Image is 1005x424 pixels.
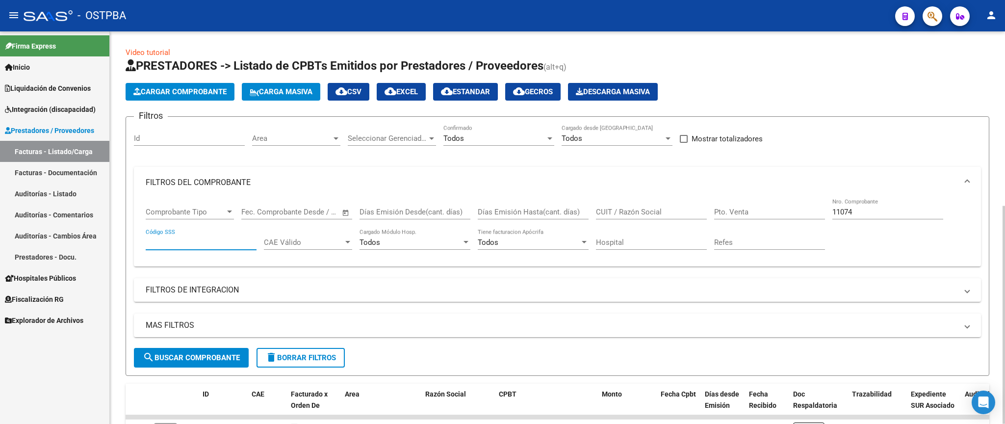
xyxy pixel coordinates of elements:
[146,208,225,216] span: Comprobante Tipo
[126,83,234,101] button: Cargar Comprobante
[340,207,352,218] button: Open calendar
[433,83,498,101] button: Estandar
[377,83,426,101] button: EXCEL
[385,85,396,97] mat-icon: cloud_download
[793,390,837,409] span: Doc Respaldatoria
[513,87,553,96] span: Gecros
[965,390,994,398] span: Auditoria
[335,85,347,97] mat-icon: cloud_download
[360,238,380,247] span: Todos
[126,59,543,73] span: PRESTADORES -> Listado de CPBTs Emitidos por Prestadores / Proveedores
[972,391,995,414] div: Open Intercom Messenger
[126,48,170,57] a: Video tutorial
[265,351,277,363] mat-icon: delete
[291,390,328,409] span: Facturado x Orden De
[478,238,498,247] span: Todos
[602,390,622,398] span: Monto
[143,351,155,363] mat-icon: search
[134,278,981,302] mat-expansion-panel-header: FILTROS DE INTEGRACION
[257,348,345,368] button: Borrar Filtros
[134,314,981,337] mat-expansion-panel-header: MAS FILTROS
[985,9,997,21] mat-icon: person
[443,134,464,143] span: Todos
[242,83,320,101] button: Carga Masiva
[335,87,361,96] span: CSV
[264,238,343,247] span: CAE Válido
[661,390,696,398] span: Fecha Cpbt
[5,41,56,52] span: Firma Express
[749,390,776,409] span: Fecha Recibido
[5,62,30,73] span: Inicio
[5,273,76,284] span: Hospitales Públicos
[425,390,466,398] span: Razón Social
[852,390,892,398] span: Trazabilidad
[328,83,369,101] button: CSV
[441,87,490,96] span: Estandar
[562,134,582,143] span: Todos
[576,87,650,96] span: Descarga Masiva
[265,353,336,362] span: Borrar Filtros
[146,320,957,331] mat-panel-title: MAS FILTROS
[513,85,525,97] mat-icon: cloud_download
[5,294,64,305] span: Fiscalización RG
[5,83,91,94] span: Liquidación de Convenios
[543,62,567,72] span: (alt+q)
[5,104,96,115] span: Integración (discapacidad)
[345,390,360,398] span: Area
[5,125,94,136] span: Prestadores / Proveedores
[499,390,516,398] span: CPBT
[241,208,281,216] input: Fecha inicio
[146,177,957,188] mat-panel-title: FILTROS DEL COMPROBANTE
[134,167,981,198] mat-expansion-panel-header: FILTROS DEL COMPROBANTE
[250,87,312,96] span: Carga Masiva
[568,83,658,101] app-download-masive: Descarga masiva de comprobantes (adjuntos)
[5,315,83,326] span: Explorador de Archivos
[133,87,227,96] span: Cargar Comprobante
[348,134,427,143] span: Seleccionar Gerenciador
[911,390,954,409] span: Expediente SUR Asociado
[385,87,418,96] span: EXCEL
[134,348,249,368] button: Buscar Comprobante
[8,9,20,21] mat-icon: menu
[441,85,453,97] mat-icon: cloud_download
[705,390,739,409] span: Días desde Emisión
[143,353,240,362] span: Buscar Comprobante
[203,390,209,398] span: ID
[134,198,981,267] div: FILTROS DEL COMPROBANTE
[290,208,337,216] input: Fecha fin
[77,5,126,26] span: - OSTPBA
[146,285,957,295] mat-panel-title: FILTROS DE INTEGRACION
[692,133,763,145] span: Mostrar totalizadores
[505,83,561,101] button: Gecros
[134,109,168,123] h3: Filtros
[252,390,264,398] span: CAE
[568,83,658,101] button: Descarga Masiva
[252,134,332,143] span: Area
